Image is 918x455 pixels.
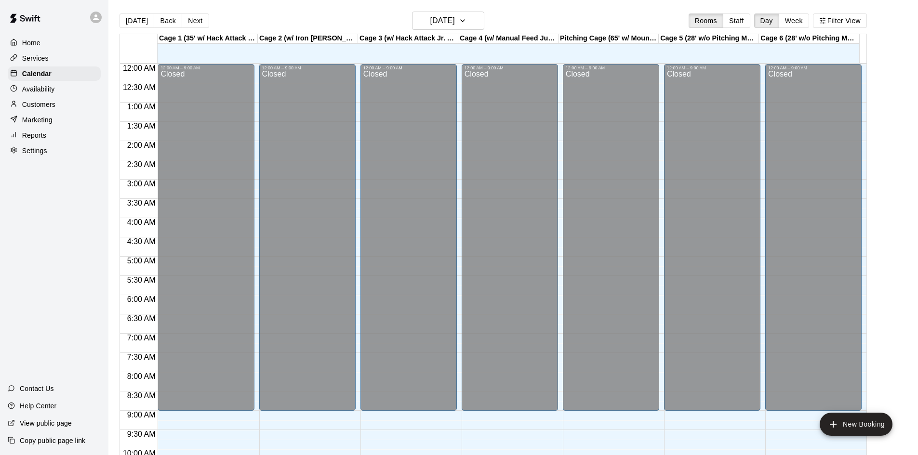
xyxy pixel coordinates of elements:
div: 12:00 AM – 9:00 AM [465,65,555,70]
span: 7:00 AM [125,334,158,342]
span: 12:30 AM [120,83,158,91]
a: Reports [8,128,101,143]
p: Contact Us [20,384,54,393]
div: Closed [566,70,656,414]
p: Copy public page link [20,436,85,445]
p: Services [22,53,49,63]
div: Cage 3 (w/ Hack Attack Jr. Auto Feeder and HitTrax) [358,34,458,43]
div: Cage 4 (w/ Manual Feed Jugs Machine - Softball) [458,34,559,43]
span: 6:00 AM [125,295,158,303]
div: 12:00 AM – 9:00 AM [667,65,758,70]
div: Closed [160,70,251,414]
a: Availability [8,82,101,96]
span: 3:30 AM [125,199,158,207]
span: 5:00 AM [125,257,158,265]
div: 12:00 AM – 9:00 AM [363,65,454,70]
button: add [820,413,892,436]
div: Closed [667,70,758,414]
div: Closed [262,70,353,414]
p: View public page [20,418,72,428]
p: Home [22,38,40,48]
div: Cage 1 (35' w/ Hack Attack Manual Feed) [158,34,258,43]
span: 7:30 AM [125,353,158,361]
button: [DATE] [412,12,484,30]
div: 12:00 AM – 9:00 AM: Closed [158,64,254,411]
span: 4:00 AM [125,218,158,226]
div: 12:00 AM – 9:00 AM [768,65,859,70]
div: 12:00 AM – 9:00 AM: Closed [462,64,558,411]
div: Cage 6 (28' w/o Pitching Machine) [759,34,859,43]
div: 12:00 AM – 9:00 AM: Closed [259,64,356,411]
a: Marketing [8,113,101,127]
a: Calendar [8,66,101,81]
button: Staff [723,13,750,28]
div: 12:00 AM – 9:00 AM: Closed [664,64,760,411]
span: 4:30 AM [125,237,158,246]
span: 6:30 AM [125,314,158,323]
p: Settings [22,146,47,156]
div: Closed [768,70,859,414]
span: 12:00 AM [120,64,158,72]
p: Reports [22,130,46,140]
span: 2:30 AM [125,160,158,169]
a: Home [8,36,101,50]
button: Back [154,13,182,28]
button: Rooms [689,13,723,28]
p: Customers [22,100,55,109]
button: Next [182,13,209,28]
p: Marketing [22,115,53,125]
div: Cage 2 (w/ Iron [PERSON_NAME] Auto Feeder - Fastpitch Softball) [258,34,358,43]
div: Cage 5 (28' w/o Pitching Machine) [659,34,759,43]
span: 2:00 AM [125,141,158,149]
a: Services [8,51,101,65]
div: Pitching Cage (65' w/ Mound or Pitching Mat) [559,34,659,43]
span: 1:00 AM [125,103,158,111]
span: 3:00 AM [125,180,158,188]
button: Filter View [813,13,867,28]
div: 12:00 AM – 9:00 AM [160,65,251,70]
p: Availability [22,84,55,94]
a: Settings [8,143,101,158]
div: Closed [465,70,555,414]
p: Help Center [20,401,56,411]
div: 12:00 AM – 9:00 AM: Closed [563,64,659,411]
span: 9:30 AM [125,430,158,438]
h6: [DATE] [430,14,455,27]
p: Calendar [22,69,52,78]
span: 8:30 AM [125,391,158,400]
div: 12:00 AM – 9:00 AM: Closed [360,64,457,411]
div: 12:00 AM – 9:00 AM [262,65,353,70]
div: 12:00 AM – 9:00 AM: Closed [765,64,862,411]
button: [DATE] [120,13,154,28]
span: 9:00 AM [125,411,158,419]
button: Week [779,13,809,28]
span: 1:30 AM [125,122,158,130]
div: 12:00 AM – 9:00 AM [566,65,656,70]
button: Day [754,13,779,28]
a: Customers [8,97,101,112]
span: 8:00 AM [125,372,158,380]
span: 5:30 AM [125,276,158,284]
div: Closed [363,70,454,414]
